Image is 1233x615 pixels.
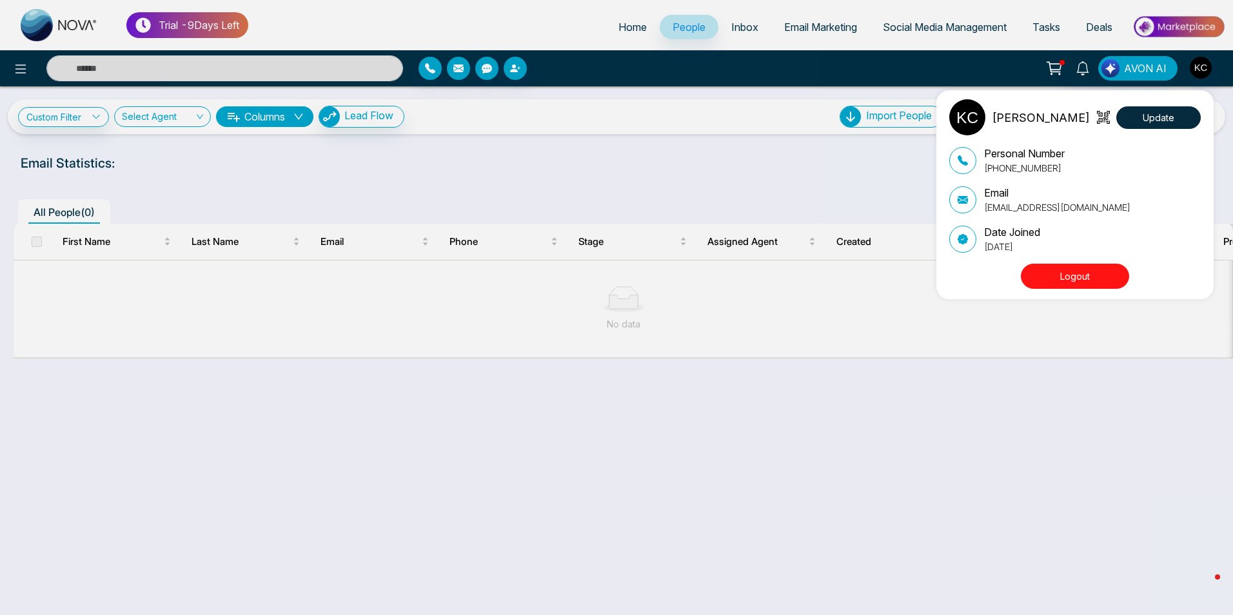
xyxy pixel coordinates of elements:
[984,161,1065,175] p: [PHONE_NUMBER]
[1021,264,1129,289] button: Logout
[992,109,1090,126] p: [PERSON_NAME]
[984,146,1065,161] p: Personal Number
[1189,571,1220,602] iframe: Intercom live chat
[1116,106,1201,129] button: Update
[984,185,1130,200] p: Email
[984,224,1040,240] p: Date Joined
[984,200,1130,214] p: [EMAIL_ADDRESS][DOMAIN_NAME]
[984,240,1040,253] p: [DATE]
